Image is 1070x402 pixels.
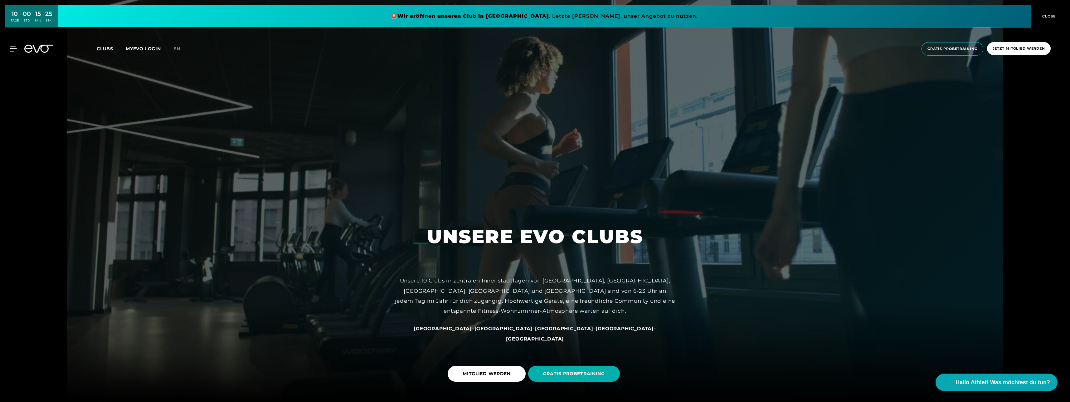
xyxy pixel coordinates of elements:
a: Gratis Probetraining [920,42,985,56]
a: [GEOGRAPHIC_DATA] [596,325,654,331]
a: [GEOGRAPHIC_DATA] [414,325,472,331]
div: SEK [45,18,52,23]
a: [GEOGRAPHIC_DATA] [474,325,533,331]
a: [GEOGRAPHIC_DATA] [535,325,593,331]
div: 15 [35,9,41,18]
span: CLOSE [1041,13,1056,19]
div: 00 [23,9,31,18]
span: Clubs [97,46,113,51]
button: Hallo Athlet! Was möchtest du tun? [936,374,1058,391]
div: STD [23,18,31,23]
h1: UNSERE EVO CLUBS [427,224,643,249]
div: : [32,10,33,27]
div: 25 [45,9,52,18]
span: Gratis Probetraining [927,46,977,51]
div: : [20,10,21,27]
span: MITGLIED WERDEN [463,370,511,377]
a: en [173,45,188,52]
a: Jetzt Mitglied werden [985,42,1053,56]
a: Clubs [97,46,126,51]
span: [GEOGRAPHIC_DATA] [506,336,564,342]
div: 10 [11,9,19,18]
a: MYEVO LOGIN [126,46,161,51]
div: TAGE [11,18,19,23]
span: Jetzt Mitglied werden [993,46,1045,51]
button: CLOSE [1031,5,1065,27]
span: Hallo Athlet! Was möchtest du tun? [956,378,1050,387]
div: : [43,10,44,27]
span: GRATIS PROBETRAINING [543,370,605,377]
a: MITGLIED WERDEN [448,361,528,386]
a: GRATIS PROBETRAINING [528,361,622,386]
div: Unsere 10 Clubs in zentralen Innenstadtlagen von [GEOGRAPHIC_DATA], [GEOGRAPHIC_DATA], [GEOGRAPHI... [395,276,675,316]
div: MIN [35,18,41,23]
a: [GEOGRAPHIC_DATA] [506,336,564,342]
span: en [173,46,180,51]
div: - - - - [395,323,675,344]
